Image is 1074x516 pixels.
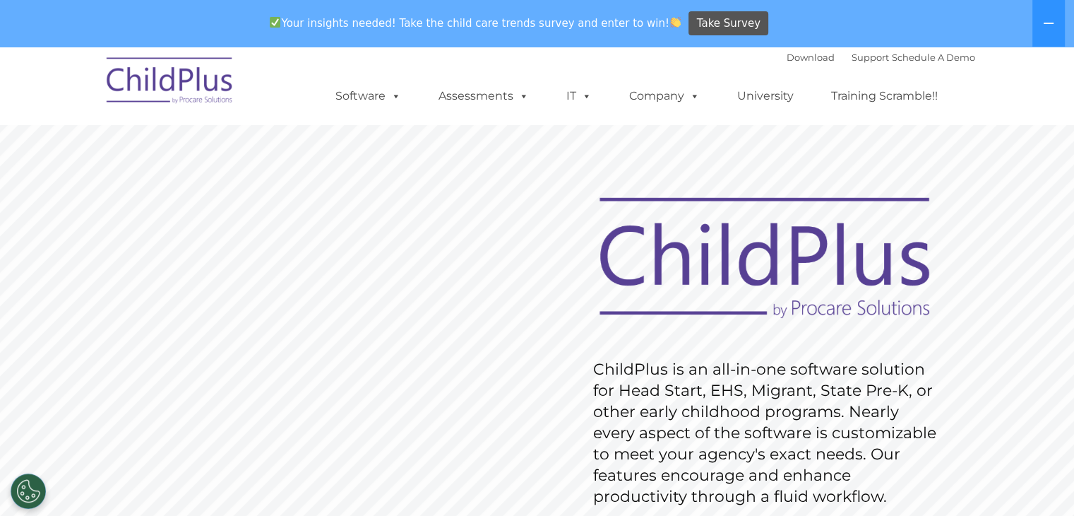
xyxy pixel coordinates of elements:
a: Training Scramble!! [817,82,952,110]
font: | [787,52,975,63]
span: Your insights needed! Take the child care trends survey and enter to win! [264,9,687,37]
a: IT [552,82,606,110]
a: Take Survey [688,11,768,36]
a: Company [615,82,714,110]
img: 👏 [670,17,681,28]
a: University [723,82,808,110]
button: Cookies Settings [11,474,46,509]
span: Take Survey [697,11,760,36]
a: Software [321,82,415,110]
img: ChildPlus by Procare Solutions [100,47,241,118]
a: Assessments [424,82,543,110]
a: Support [852,52,889,63]
a: Download [787,52,835,63]
rs-layer: ChildPlus is an all-in-one software solution for Head Start, EHS, Migrant, State Pre-K, or other ... [593,359,943,508]
a: Schedule A Demo [892,52,975,63]
img: ✅ [270,17,280,28]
